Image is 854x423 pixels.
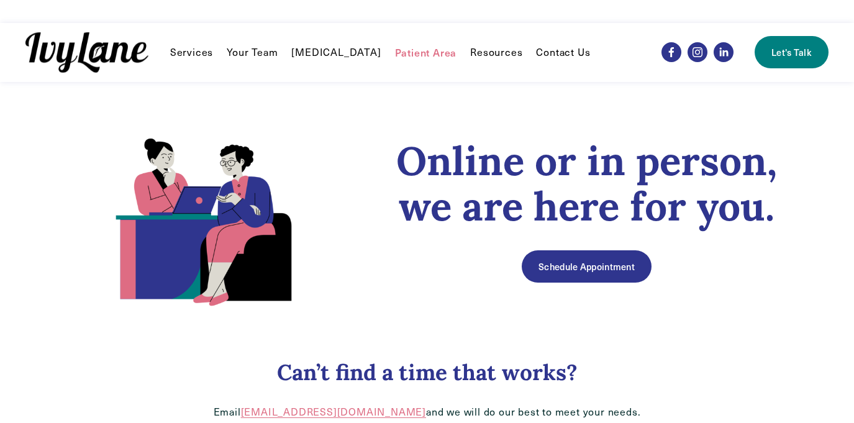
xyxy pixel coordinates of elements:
[714,42,734,62] a: LinkedIn
[470,46,522,59] span: Resources
[470,45,522,60] a: folder dropdown
[55,406,800,419] p: Email and we will do our best to meet your needs.
[25,32,148,73] img: Ivy Lane Counseling &mdash; Therapy that works for you
[241,405,426,418] a: [EMAIL_ADDRESS][DOMAIN_NAME]
[227,45,278,60] a: Your Team
[755,36,828,68] a: Let's Talk
[395,45,457,60] a: Patient Area
[374,139,800,229] h1: Online or in person, we are here for you.
[291,45,381,60] a: [MEDICAL_DATA]
[688,42,707,62] a: Instagram
[170,45,213,60] a: folder dropdown
[522,250,651,283] a: Schedule Appointment
[661,42,681,62] a: Facebook
[536,45,590,60] a: Contact Us
[170,46,213,59] span: Services
[55,359,800,386] h3: Can’t find a time that works?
